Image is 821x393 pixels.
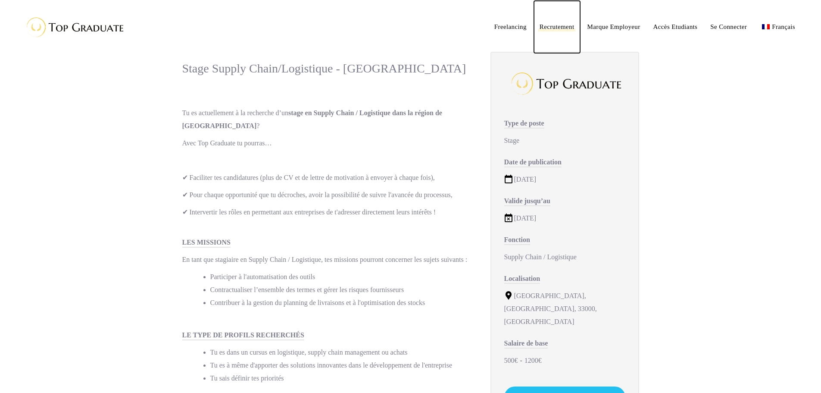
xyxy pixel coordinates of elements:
span: Valide jusqu’au [504,197,550,206]
div: Stage Supply Chain/Logistique - [GEOGRAPHIC_DATA] [182,60,473,76]
div: Stage [504,134,625,147]
li: Tu es à même d'apporter des solutions innovantes dans le développement de l'entreprise [210,359,473,372]
li: Tu es dans un cursus en logistique, supply chain management ou achats [210,346,473,359]
span: Français [772,23,795,30]
p: ✔ Pour chaque opportunité que tu décroches, avoir la possibilité de suivre l'avancée du processus, [182,189,473,201]
p: ✔ Intervertir les rôles en permettant aux entreprises de t'adresser directement leurs intérêts ! [182,206,473,219]
p: En tant que stagiaire en Supply Chain / Logistique, tes missions pourront concerner les sujets su... [182,253,473,266]
p: Tu es actuellement à la recherche d’un ? [182,107,473,132]
span: Se Connecter [710,23,747,30]
span: LES MISSIONS [182,239,231,248]
li: Tu sais définir tes priorités [210,372,473,385]
span: Freelancing [494,23,527,30]
span: Date de publication [504,158,562,167]
span: Fonction [504,236,530,245]
li: Contractualiser l’ensemble des termes et gérer les risques fournisseurs [210,283,473,296]
strong: stage en Supply Chain / Logistique dans la région de [GEOGRAPHIC_DATA] [182,109,442,129]
div: [DATE] [504,212,625,225]
li: Participer à l'automatisation des outils [210,270,473,283]
img: Top Graduate [19,13,127,41]
span: Recrutement [540,23,574,30]
img: Top Graduate [506,68,623,100]
li: Contribuer à la gestion du planning de livraisons et à l'optimisation des stocks [210,296,473,309]
p: Avec Top Graduate tu pourras… [182,137,473,150]
span: LE TYPE DE PROFILS RECHERCHÉS [182,331,304,340]
div: Supply Chain / Logistique [504,251,625,264]
span: Marque Employeur [587,23,640,30]
span: Accès Etudiants [653,23,698,30]
span: Salaire de base [504,340,548,349]
p: ✔ Faciliter tes candidatures (plus de CV et de lettre de motivation à envoyer à chaque fois), [182,171,473,184]
span: Localisation [504,275,540,284]
span: Type de poste [504,119,544,129]
div: [DATE] [504,173,625,186]
div: [GEOGRAPHIC_DATA], [GEOGRAPHIC_DATA], 33000, [GEOGRAPHIC_DATA] [504,289,625,328]
div: 500€ 1200€ [504,354,625,367]
img: Français [762,24,770,29]
span: - [520,357,522,364]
